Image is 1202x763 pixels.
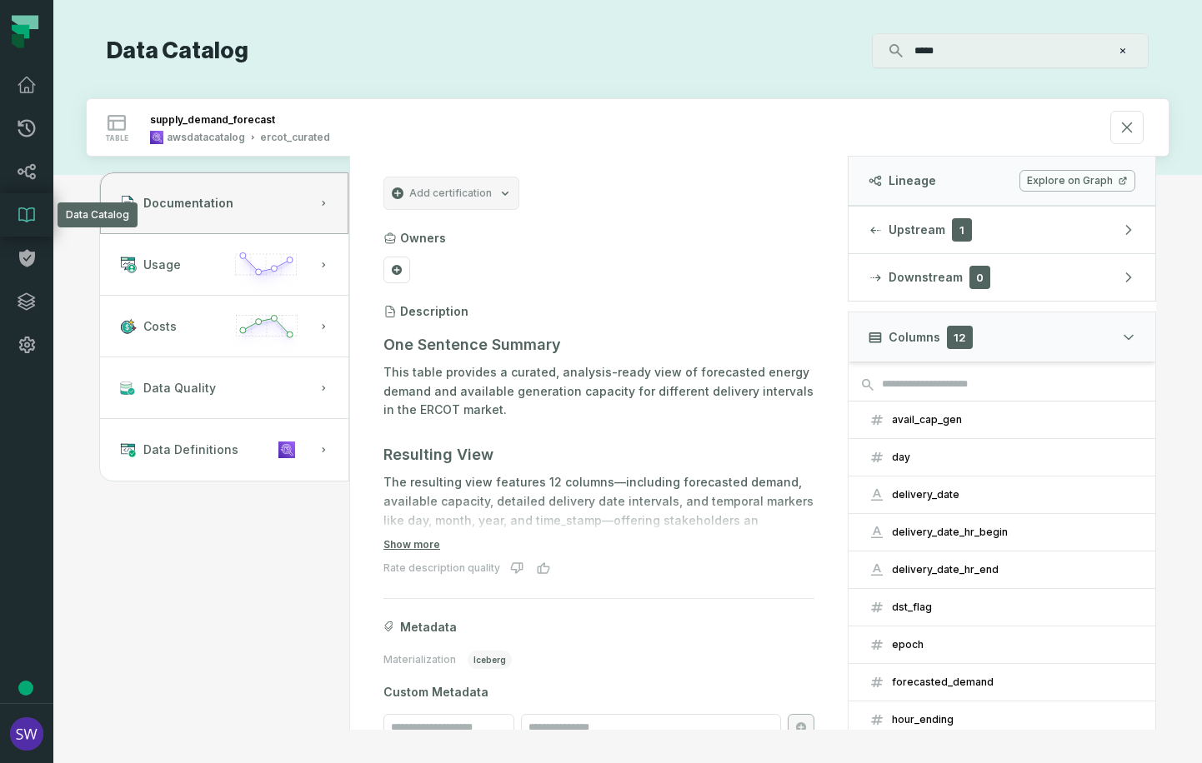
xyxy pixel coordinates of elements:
img: avatar of Shannon Wojcik [10,717,43,751]
div: delivery_date [892,488,1135,501]
button: Downstream0 [849,254,1155,301]
div: Data Catalog [58,202,138,227]
span: Lineage [889,172,936,189]
button: Clear search query [1114,42,1131,59]
button: day [849,439,1155,476]
div: Rate description quality [383,561,500,575]
span: string [869,561,885,578]
span: table [105,134,128,142]
h1: Data Catalog [107,37,248,66]
div: delivery_date_hr_end [892,563,1135,576]
span: integer [869,711,885,728]
span: Add certification [409,187,492,200]
button: delivery_date_hr_begin [849,514,1155,551]
span: 12 [947,326,973,349]
span: integer [869,636,885,653]
button: forecasted_demand [849,664,1155,701]
span: integer [869,449,885,466]
span: Data Quality [143,380,216,396]
span: float [869,411,885,428]
div: avail_cap_gen [892,413,1135,426]
span: Materialization [383,653,456,666]
span: Metadata [400,619,457,636]
div: delivery_date_hr_begin [892,526,1135,539]
span: integer [869,599,885,616]
div: ercot_curated [260,131,330,144]
div: awsdatacatalog [167,131,245,144]
button: delivery_date [849,476,1155,513]
div: forecasted_demand [892,676,1135,689]
button: Show more [383,538,440,551]
button: delivery_date_hr_end [849,551,1155,588]
span: Columns [889,329,940,346]
div: dst_flag [892,601,1135,614]
p: This table provides a curated, analysis-ready view of forecasted energy demand and available gene... [383,363,814,420]
span: 1 [952,218,972,242]
h3: One Sentence Summary [383,333,814,357]
div: day [892,451,1135,464]
p: The resulting view features 12 columns—including forecasted demand, available capacity, detailed ... [383,473,814,549]
a: Explore on Graph [1019,170,1135,192]
h3: Resulting View [383,443,814,466]
span: Upstream [889,222,945,238]
span: string [869,486,885,503]
h3: Description [400,303,468,320]
span: Usage [143,257,181,273]
h3: Owners [400,230,446,247]
button: avail_cap_gen [849,401,1155,438]
span: 0 [969,266,990,289]
button: Add certification [383,177,519,210]
div: Tooltip anchor [18,681,33,696]
div: epoch [892,638,1135,651]
button: Upstream1 [849,207,1155,253]
div: hour_ending [892,713,1135,726]
span: Costs [143,318,177,335]
span: Documentation [143,195,233,212]
span: iceberg [468,651,512,669]
button: epoch [849,626,1155,663]
span: float [869,674,885,691]
button: Columns12 [848,312,1156,362]
span: string [869,524,885,541]
button: dst_flag [849,589,1155,626]
span: Data Definitions [143,441,238,458]
button: hour_ending [849,701,1155,738]
span: Downstream [889,269,963,286]
button: tableawsdatacatalogercot_curated [87,99,1169,156]
span: Custom Metadata [383,684,814,701]
div: supply_demand_forecast [150,113,275,126]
